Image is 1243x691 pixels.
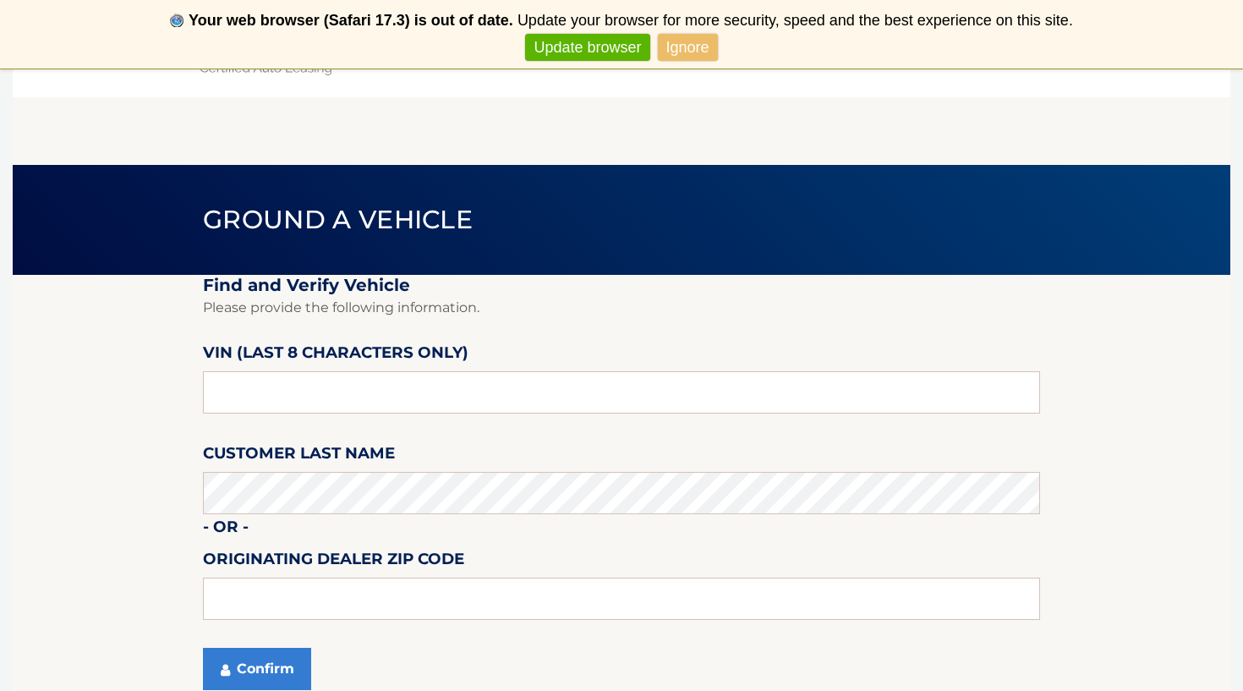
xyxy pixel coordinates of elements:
button: Confirm [203,648,311,690]
h2: Find and Verify Vehicle [203,275,1040,296]
span: Update your browser for more security, speed and the best experience on this site. [517,12,1073,29]
b: Your web browser (Safari 17.3) is out of date. [189,12,513,29]
a: Ignore [658,34,718,62]
label: Originating Dealer Zip Code [203,546,464,578]
a: Update browser [525,34,649,62]
span: Ground a Vehicle [203,204,473,235]
label: - or - [203,514,249,546]
p: Please provide the following information. [203,296,1040,320]
label: VIN (last 8 characters only) [203,340,468,371]
label: Customer Last Name [203,441,395,472]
